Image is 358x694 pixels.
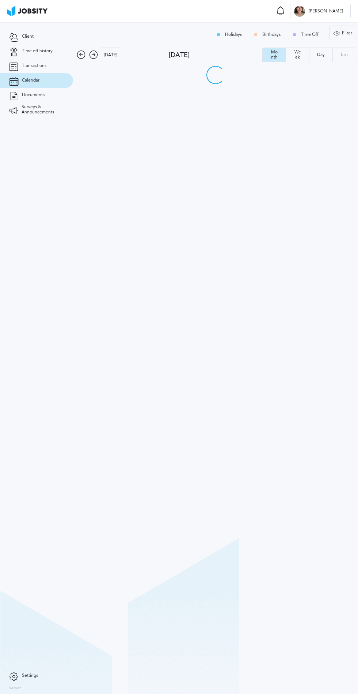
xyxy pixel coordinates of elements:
[22,105,64,115] span: Surveys & Announcements
[330,26,356,40] button: Filter
[22,93,45,98] span: Documents
[338,52,351,57] div: List
[262,48,286,62] button: Month
[330,26,356,41] div: Filter
[266,50,282,60] div: Month
[9,686,23,691] label: Version:
[100,48,121,62] button: [DATE]
[294,6,305,17] div: A
[290,50,305,60] div: Week
[169,51,263,59] div: [DATE]
[305,9,347,14] span: [PERSON_NAME]
[22,34,34,39] span: Client
[332,48,356,62] button: List
[290,4,351,18] button: A[PERSON_NAME]
[7,6,47,16] img: ab4bad089aa723f57921c736e9817d99.png
[22,63,46,68] span: Transactions
[22,78,39,83] span: Calendar
[100,48,121,63] div: [DATE]
[22,673,38,678] span: Settings
[22,49,53,54] span: Time off history
[286,48,309,62] button: Week
[313,52,328,57] div: Day
[309,48,332,62] button: Day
